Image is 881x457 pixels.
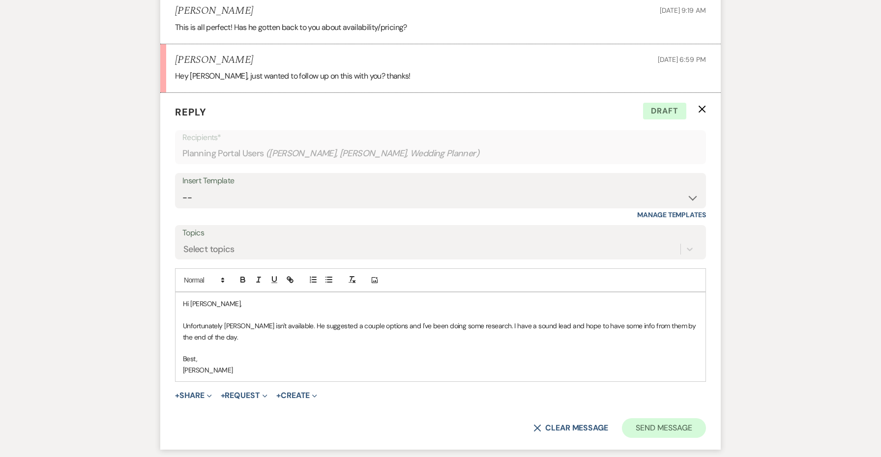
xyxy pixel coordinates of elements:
[182,131,699,144] p: Recipients*
[221,392,225,400] span: +
[175,21,706,34] p: This is all perfect! Has he gotten back to you about availability/pricing?
[276,392,281,400] span: +
[182,144,699,163] div: Planning Portal Users
[266,147,480,160] span: ( [PERSON_NAME], [PERSON_NAME], Wedding Planner )
[175,54,253,66] h5: [PERSON_NAME]
[183,366,233,374] span: [PERSON_NAME]
[175,70,706,83] p: Hey [PERSON_NAME], just wanted to follow up on this with you? thanks!
[183,298,698,309] p: Hi [PERSON_NAME],
[183,320,698,343] p: Unfortunately [PERSON_NAME] isn't available. He suggested a couple options and I've been doing so...
[175,106,206,118] span: Reply
[221,392,267,400] button: Request
[175,392,179,400] span: +
[660,6,706,15] span: [DATE] 9:19 AM
[183,354,197,363] span: Best,
[182,174,699,188] div: Insert Template
[533,424,608,432] button: Clear message
[276,392,317,400] button: Create
[643,103,686,119] span: Draft
[183,243,235,256] div: Select topics
[182,226,699,240] label: Topics
[622,418,706,438] button: Send Message
[175,392,212,400] button: Share
[637,210,706,219] a: Manage Templates
[175,5,253,17] h5: [PERSON_NAME]
[658,55,706,64] span: [DATE] 6:59 PM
